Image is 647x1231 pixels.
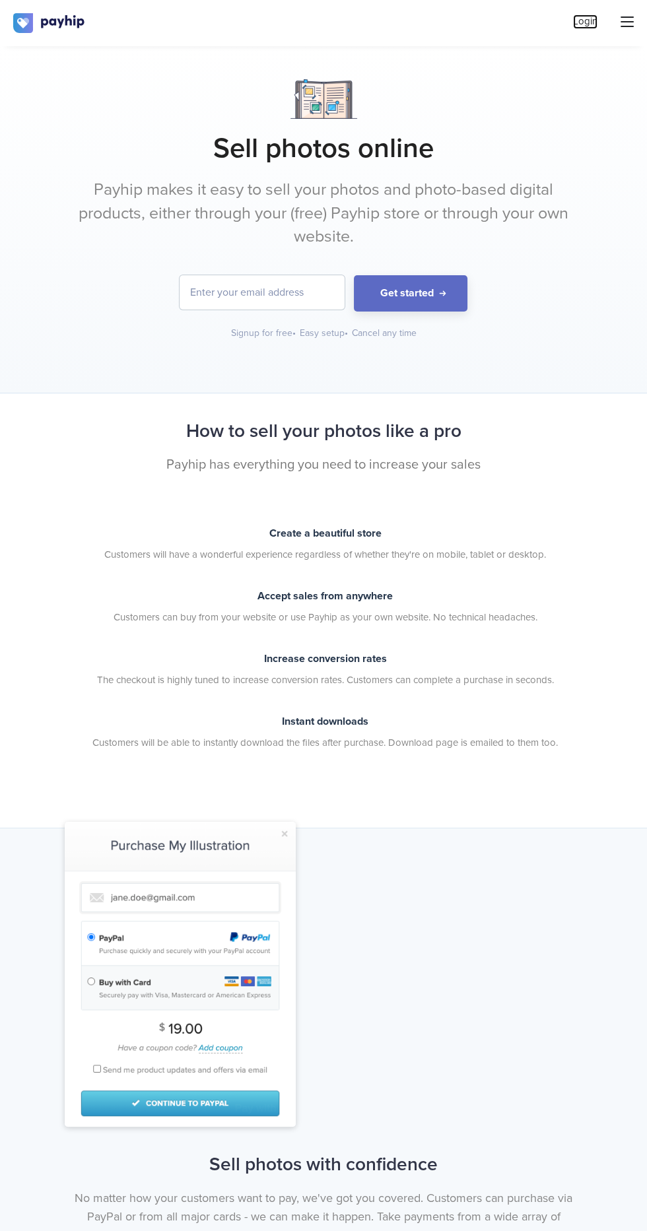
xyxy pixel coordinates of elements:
a: Increase conversion rates The checkout is highly tuned to increase conversion rates. Customers ca... [65,649,582,689]
a: Create a beautiful store Customers will have a wonderful experience regardless of whether they're... [65,524,582,564]
div: Signup for free [231,327,297,340]
button: Get started [354,275,467,312]
span: Customers can buy from your website or use Payhip as your own website. No technical headaches. [114,611,537,624]
p: Payhip has everything you need to increase your sales [65,455,582,475]
img: digital-art-checkout.png [65,822,296,1127]
h1: Sell photos online [65,132,582,165]
a: Instant downloads Customers will be able to instantly download the files after purchase. Download... [65,712,582,752]
input: Enter your email address [180,275,345,310]
h2: How to sell your photos like a pro [65,420,582,442]
span: Accept sales from anywhere [257,589,393,603]
div: Cancel any time [352,327,417,340]
span: Customers will be able to instantly download the files after purchase. Download page is emailed t... [92,736,558,749]
img: logo.svg [13,13,86,33]
p: Payhip makes it easy to sell your photos and photo-based digital products, either through your (f... [65,178,582,249]
span: Instant downloads [282,715,368,728]
a: Accept sales from anywhere Customers can buy from your website or use Payhip as your own website.... [65,587,582,626]
span: The checkout is highly tuned to increase conversion rates. Customers can complete a purchase in s... [97,673,554,686]
div: Easy setup [300,327,349,340]
img: Notebook.png [290,79,357,119]
span: Create a beautiful store [269,527,382,540]
span: Increase conversion rates [264,652,387,665]
h2: Sell photos with confidence [65,1153,582,1176]
span: • [345,327,348,339]
span: • [292,327,296,339]
span: Customers will have a wonderful experience regardless of whether they're on mobile, tablet or des... [104,548,546,561]
a: Login [573,15,597,28]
